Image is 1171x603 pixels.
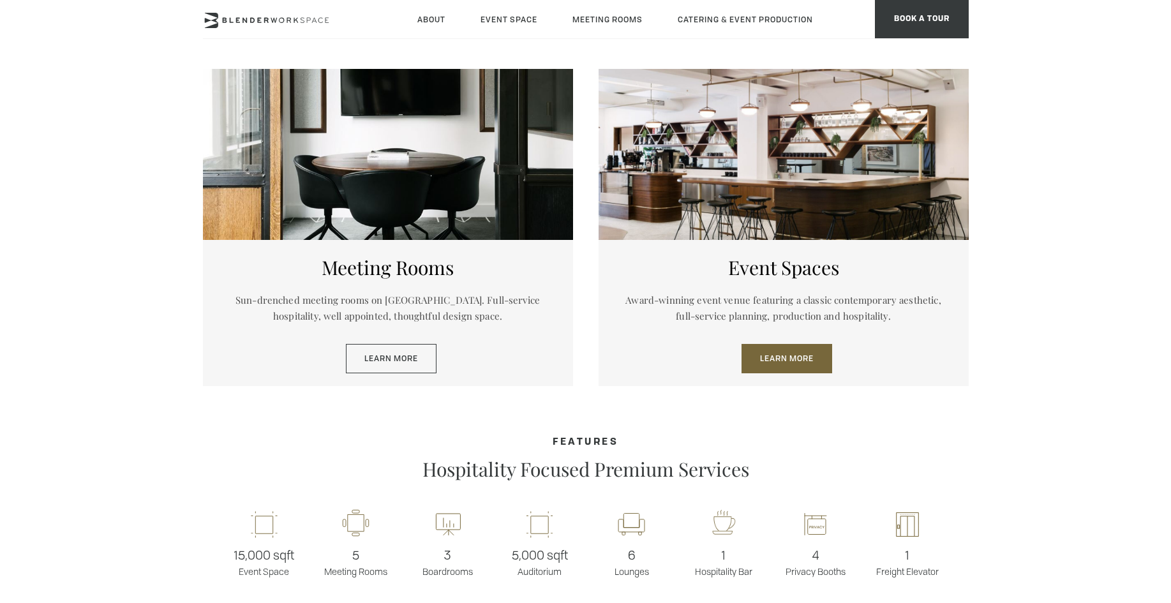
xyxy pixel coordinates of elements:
[708,509,740,540] img: workspace-nyc-hospitality-icon-2x.png
[941,440,1171,603] iframe: Chat Widget
[203,437,969,448] h4: Features
[678,546,770,577] p: Hospitality Bar
[861,546,953,565] span: 1
[402,546,494,577] p: Boardrooms
[618,256,950,279] h5: Event Spaces
[346,344,436,373] a: Learn More
[222,292,554,325] p: Sun-drenched meeting rooms on [GEOGRAPHIC_DATA]. Full-service hospitality, well appointed, though...
[618,292,950,325] p: Award-winning event venue featuring a classic contemporary aesthetic, full-service planning, prod...
[586,546,678,565] span: 6
[310,546,402,577] p: Meeting Rooms
[218,546,310,565] span: 15,000 sqft
[310,546,402,565] span: 5
[362,458,809,480] p: Hospitality Focused Premium Services
[678,546,770,565] span: 1
[586,546,678,577] p: Lounges
[742,344,832,373] a: Learn More
[402,546,494,565] span: 3
[218,546,310,577] p: Event Space
[494,546,586,565] span: 5,000 sqft
[770,546,861,577] p: Privacy Booths
[861,546,953,577] p: Freight Elevator
[770,546,861,565] span: 4
[494,546,586,577] p: Auditorium
[222,256,554,279] h5: Meeting Rooms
